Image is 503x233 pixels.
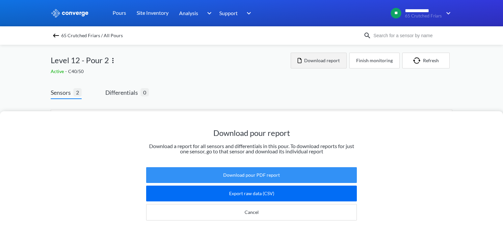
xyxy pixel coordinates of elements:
[146,143,357,154] p: Download a report for all sensors and differentials in this pour. To download reports for just on...
[242,9,253,17] img: downArrow.svg
[146,186,357,201] button: Export raw data (CSV)
[219,9,238,17] span: Support
[146,128,357,138] h1: Download pour report
[371,32,451,39] input: Search for a sensor by name
[363,32,371,39] img: icon-search.svg
[61,31,123,40] span: 65 Crutched Friars / All Pours
[442,9,452,17] img: downArrow.svg
[52,32,60,39] img: backspace.svg
[146,167,357,183] button: Download pour PDF report
[203,9,213,17] img: downArrow.svg
[405,13,442,18] span: 65 Crutched Friars
[146,204,357,220] button: Cancel
[179,9,198,17] span: Analysis
[51,9,89,17] img: logo_ewhite.svg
